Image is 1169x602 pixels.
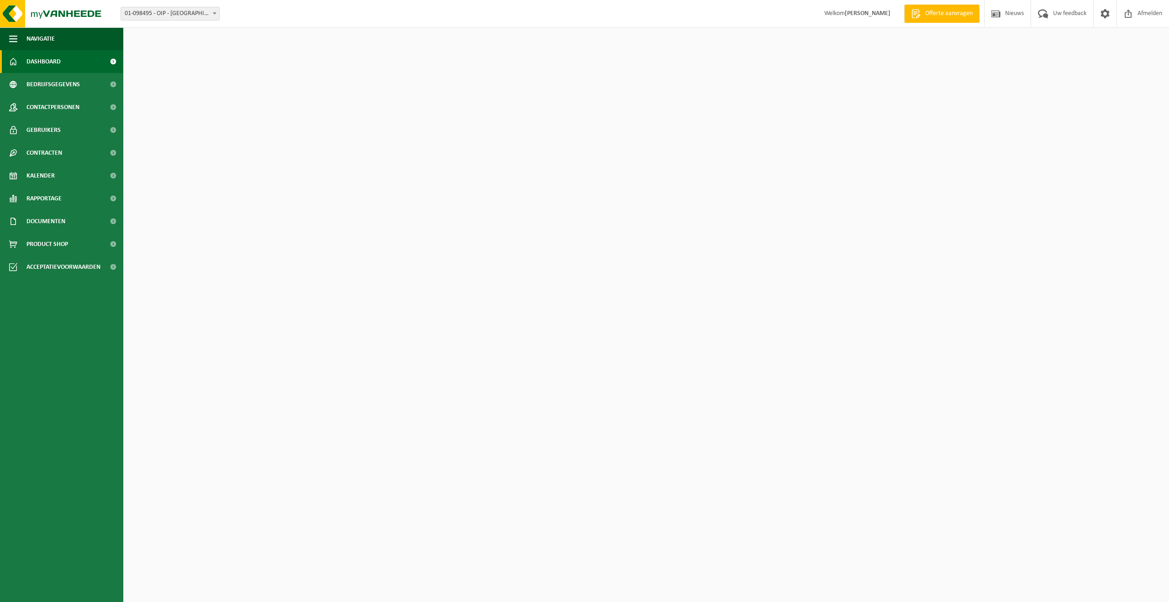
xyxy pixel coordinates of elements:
[26,141,62,164] span: Contracten
[26,96,79,119] span: Contactpersonen
[26,210,65,233] span: Documenten
[26,73,80,96] span: Bedrijfsgegevens
[121,7,220,21] span: 01-098495 - OIP - OUDENAARDE
[26,27,55,50] span: Navigatie
[26,256,100,278] span: Acceptatievoorwaarden
[26,233,68,256] span: Product Shop
[26,164,55,187] span: Kalender
[923,9,975,18] span: Offerte aanvragen
[26,187,62,210] span: Rapportage
[26,50,61,73] span: Dashboard
[845,10,890,17] strong: [PERSON_NAME]
[904,5,979,23] a: Offerte aanvragen
[26,119,61,141] span: Gebruikers
[121,7,219,20] span: 01-098495 - OIP - OUDENAARDE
